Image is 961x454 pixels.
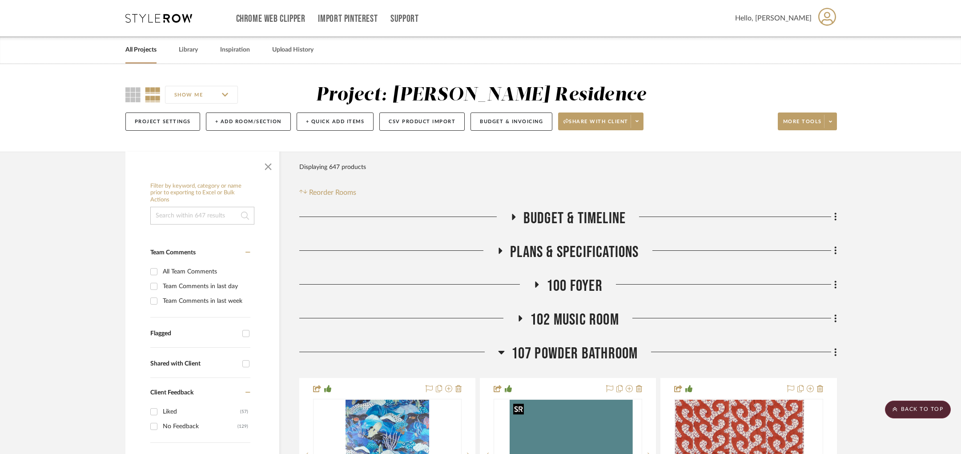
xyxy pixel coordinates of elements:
span: 102 Music Room [530,310,619,329]
input: Search within 647 results [150,207,254,225]
a: Chrome Web Clipper [236,15,306,23]
div: No Feedback [163,419,237,434]
button: + Quick Add Items [297,112,374,131]
div: Flagged [150,330,238,337]
button: Project Settings [125,112,200,131]
a: Import Pinterest [318,15,378,23]
div: All Team Comments [163,265,248,279]
a: Inspiration [220,44,250,56]
button: CSV Product Import [379,112,465,131]
div: Shared with Client [150,360,238,368]
scroll-to-top-button: BACK TO TOP [885,401,951,418]
h6: Filter by keyword, category or name prior to exporting to Excel or Bulk Actions [150,183,254,204]
button: Reorder Rooms [299,187,357,198]
span: 107 Powder Bathroom [511,344,638,363]
div: (57) [240,405,248,419]
div: Team Comments in last week [163,294,248,308]
div: (129) [237,419,248,434]
button: Budget & Invoicing [470,112,552,131]
span: More tools [783,118,822,132]
span: 100 Foyer [547,277,603,296]
span: Client Feedback [150,390,193,396]
a: Upload History [272,44,314,56]
span: Reorder Rooms [309,187,356,198]
div: Team Comments in last day [163,279,248,293]
button: + Add Room/Section [206,112,291,131]
div: Displaying 647 products [299,158,366,176]
span: Plans & Specifications [510,243,639,262]
div: Project: [PERSON_NAME] Residence [316,86,646,104]
span: Budget & Timeline [523,209,626,228]
a: All Projects [125,44,157,56]
span: Team Comments [150,249,196,256]
button: More tools [778,112,837,130]
button: Share with client [558,112,643,130]
div: Liked [163,405,240,419]
a: Library [179,44,198,56]
span: Share with client [563,118,628,132]
span: Hello, [PERSON_NAME] [735,13,812,24]
a: Support [390,15,418,23]
button: Close [259,156,277,174]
